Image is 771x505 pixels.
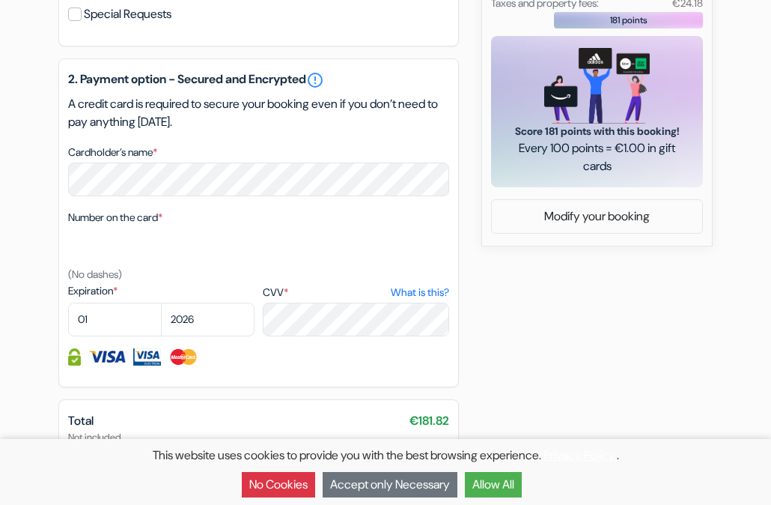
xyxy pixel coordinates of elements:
[306,71,324,89] a: error_outline
[68,348,81,366] img: Credit card information fully secured and encrypted
[509,139,685,175] span: Every 100 points = €1.00 in gift cards
[391,285,449,300] a: What is this?
[68,210,162,226] label: Number on the card
[84,4,171,25] label: Special Requests
[7,447,764,465] p: This website uses cookies to provide you with the best browsing experience. .
[68,413,94,429] span: Total
[68,430,449,459] div: Not included Taxes and property fees
[242,472,315,498] button: No Cookies
[68,228,449,265] iframe: To enrich screen reader interactions, please activate Accessibility in Grammarly extension settings
[263,285,449,300] label: CVV
[544,48,650,124] img: gift_card_hero_new.png
[68,267,122,281] small: (No dashes)
[68,95,449,131] p: A credit card is required to secure your booking even if you don’t need to pay anything [DATE].
[133,348,160,366] img: Visa Electron
[68,283,255,299] label: Expiration
[610,13,647,27] span: 181 points
[543,447,617,463] a: Privacy Policy.
[465,472,522,498] button: Allow All
[509,124,685,139] span: Score 181 points with this booking!
[168,348,199,366] img: Master Card
[492,202,702,231] a: Modify your booking
[323,472,457,498] button: Accept only Necessary
[409,412,449,430] span: €181.82
[68,71,449,89] h5: 2. Payment option - Secured and Encrypted
[88,348,126,366] img: Visa
[68,145,157,160] label: Cardholder’s name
